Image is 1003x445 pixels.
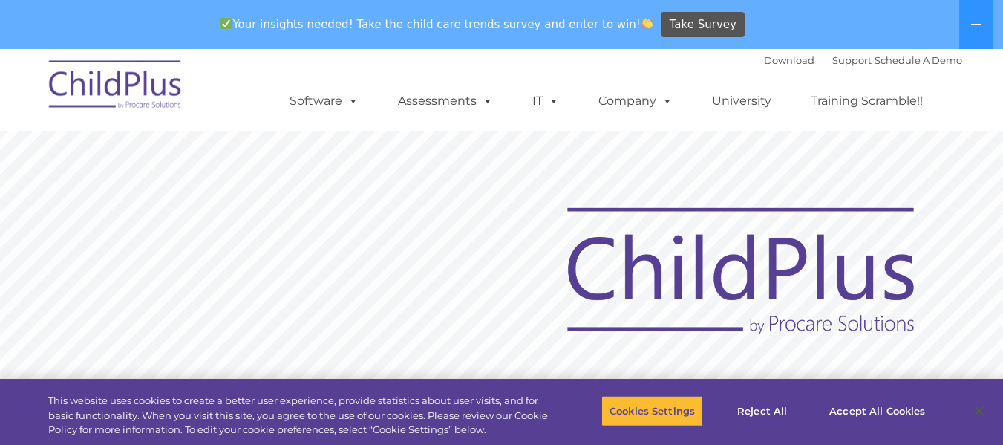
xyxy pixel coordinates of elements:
[821,395,933,426] button: Accept All Cookies
[875,54,962,66] a: Schedule A Demo
[641,18,653,29] img: 👏
[963,394,996,427] button: Close
[697,86,786,116] a: University
[764,54,962,66] font: |
[215,10,659,39] span: Your insights needed! Take the child care trends survey and enter to win!
[764,54,814,66] a: Download
[601,395,703,426] button: Cookies Settings
[832,54,872,66] a: Support
[275,86,373,116] a: Software
[584,86,687,116] a: Company
[670,12,736,38] span: Take Survey
[383,86,508,116] a: Assessments
[796,86,938,116] a: Training Scramble!!
[716,395,808,426] button: Reject All
[42,50,190,124] img: ChildPlus by Procare Solutions
[517,86,574,116] a: IT
[661,12,745,38] a: Take Survey
[48,394,552,438] div: This website uses cookies to create a better user experience, provide statistics about user visit...
[220,18,232,29] img: ✅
